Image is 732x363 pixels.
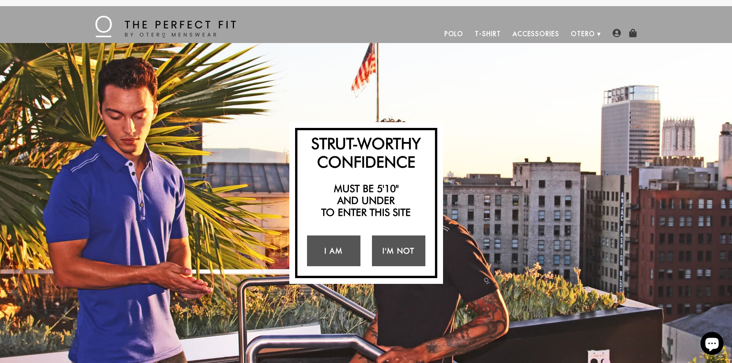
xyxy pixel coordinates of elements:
[307,235,360,266] a: I Am
[95,16,236,37] img: The Perfect Fit - by Otero Menswear - Logo
[507,25,565,43] a: Accessories
[565,25,601,43] a: Otero
[439,25,470,43] a: Polo
[629,29,637,37] img: shopping-bag-icon.png
[612,29,621,37] img: user-account-icon.png
[469,25,506,43] a: T-Shirt
[301,134,431,171] h2: Strut-Worthy Confidence
[372,235,425,266] a: I'm Not
[698,332,726,357] inbox-online-store-chat: Shopify online store chat
[301,182,431,219] h2: Must be 5'10" and under to enter this site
